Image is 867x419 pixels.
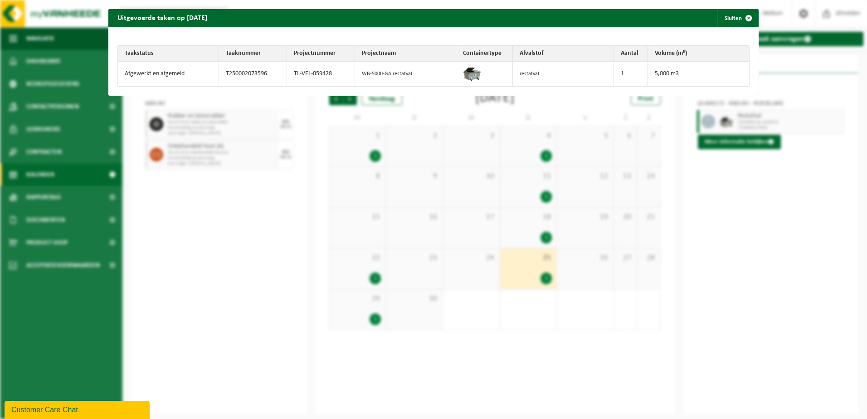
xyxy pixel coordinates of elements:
[513,62,614,86] td: restafval
[5,399,151,419] iframe: chat widget
[614,62,648,86] td: 1
[648,46,749,62] th: Volume (m³)
[219,46,287,62] th: Taaknummer
[355,62,456,86] td: WB-5000-GA restafval
[513,46,614,62] th: Afvalstof
[463,64,481,82] img: WB-5000-GAL-GY-01
[717,9,758,27] button: Sluiten
[287,46,355,62] th: Projectnummer
[108,9,216,26] h2: Uitgevoerde taken op [DATE]
[355,46,456,62] th: Projectnaam
[648,62,749,86] td: 5,000 m3
[614,46,648,62] th: Aantal
[118,46,219,62] th: Taakstatus
[118,62,219,86] td: Afgewerkt en afgemeld
[287,62,355,86] td: TL-VEL-059428
[219,62,287,86] td: T250002073596
[456,46,513,62] th: Containertype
